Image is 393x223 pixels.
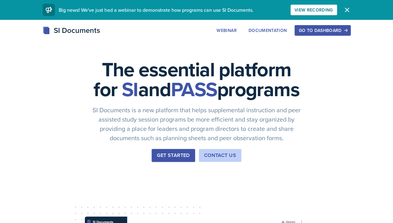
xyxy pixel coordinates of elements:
div: View Recording [295,7,333,12]
div: Get Started [157,152,190,159]
button: Contact Us [199,149,241,162]
div: Contact Us [204,152,236,159]
div: Webinar [217,28,236,33]
div: Go to Dashboard [299,28,346,33]
button: Documentation [244,25,291,36]
div: SI Documents [43,25,100,36]
button: Go to Dashboard [295,25,350,36]
button: View Recording [290,5,337,15]
div: Documentation [249,28,287,33]
span: Big news! We've just had a webinar to demonstrate how programs can use SI Documents. [59,7,254,13]
button: Webinar [212,25,240,36]
button: Get Started [152,149,195,162]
